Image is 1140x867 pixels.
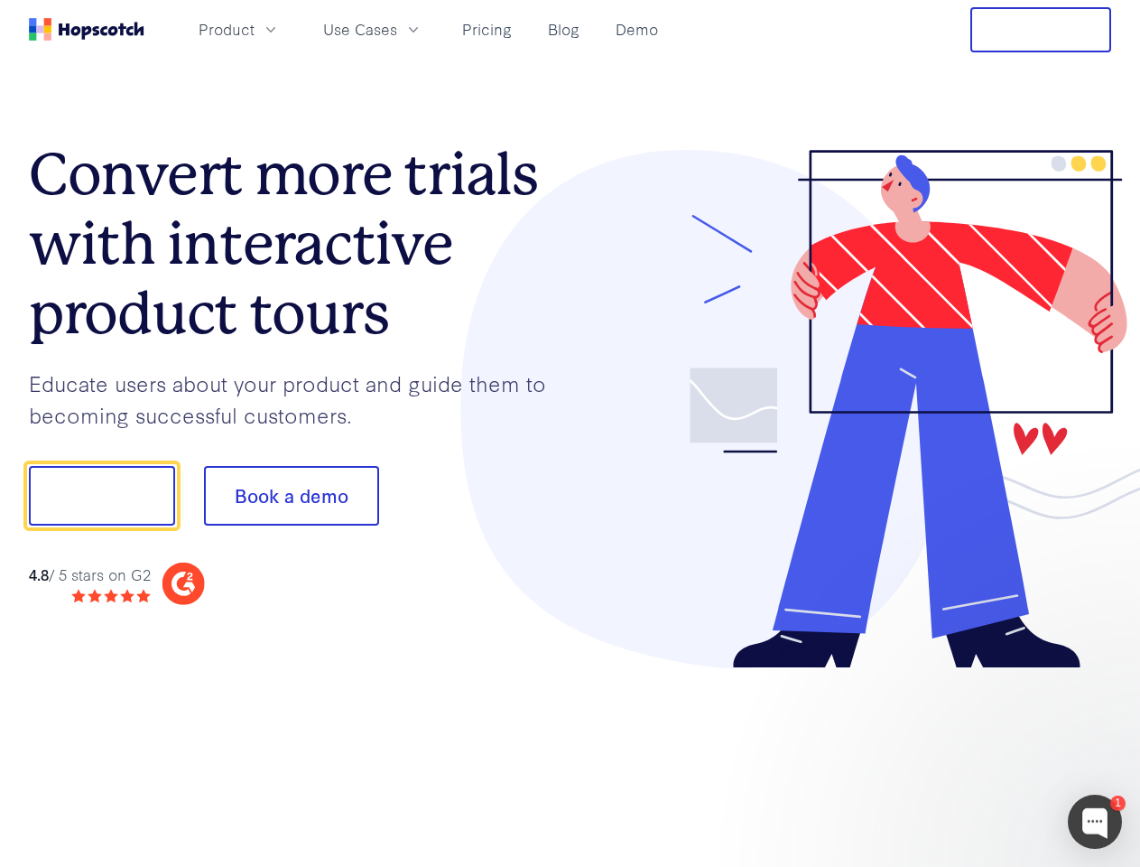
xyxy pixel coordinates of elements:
button: Free Trial [970,7,1111,52]
p: Educate users about your product and guide them to becoming successful customers. [29,368,570,430]
strong: 4.8 [29,564,49,584]
div: / 5 stars on G2 [29,564,151,586]
button: Use Cases [312,14,433,44]
div: 1 [1110,796,1126,811]
button: Show me! [29,466,175,526]
span: Use Cases [323,18,397,41]
button: Product [188,14,291,44]
a: Pricing [455,14,519,44]
a: Blog [541,14,587,44]
a: Home [29,18,144,41]
h1: Convert more trials with interactive product tours [29,140,570,348]
a: Demo [608,14,665,44]
span: Product [199,18,255,41]
button: Book a demo [204,466,379,526]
